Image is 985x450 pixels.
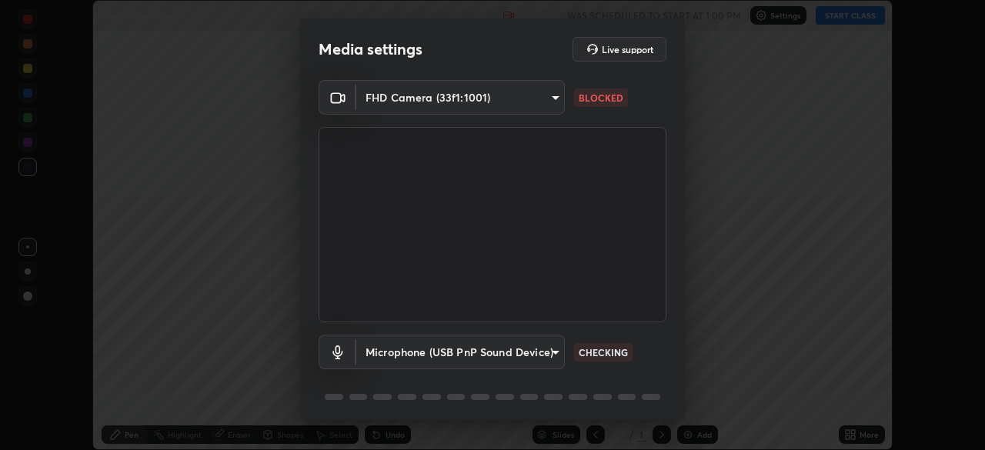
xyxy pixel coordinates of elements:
h2: Media settings [319,39,422,59]
h5: Live support [602,45,653,54]
p: CHECKING [579,345,628,359]
div: FHD Camera (33f1:1001) [356,335,565,369]
p: BLOCKED [579,91,623,105]
div: FHD Camera (33f1:1001) [356,80,565,115]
